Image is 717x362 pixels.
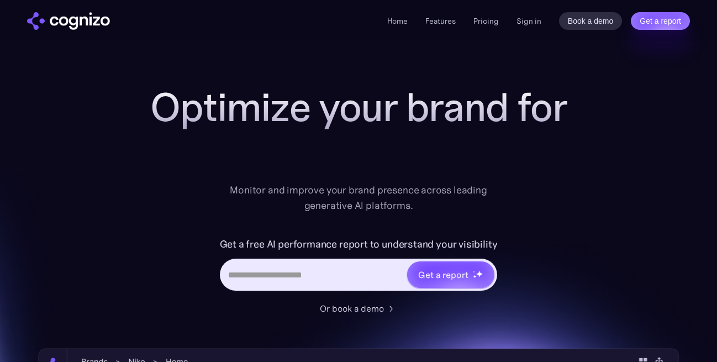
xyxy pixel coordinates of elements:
[220,235,498,296] form: Hero URL Input Form
[631,12,690,30] a: Get a report
[406,260,495,289] a: Get a reportstarstarstar
[559,12,623,30] a: Book a demo
[27,12,110,30] img: cognizo logo
[516,14,541,28] a: Sign in
[418,268,468,281] div: Get a report
[220,235,498,253] label: Get a free AI performance report to understand your visibility
[476,270,483,277] img: star
[473,271,475,272] img: star
[27,12,110,30] a: home
[473,275,477,279] img: star
[223,182,494,213] div: Monitor and improve your brand presence across leading generative AI platforms.
[425,16,456,26] a: Features
[387,16,408,26] a: Home
[320,302,384,315] div: Or book a demo
[138,85,579,129] h1: Optimize your brand for
[473,16,499,26] a: Pricing
[320,302,397,315] a: Or book a demo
